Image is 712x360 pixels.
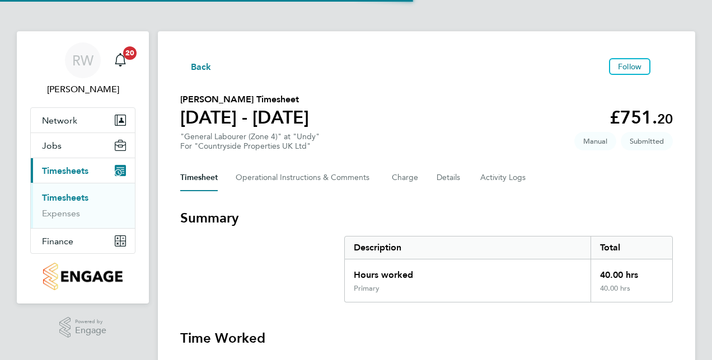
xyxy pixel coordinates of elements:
app-decimal: £751. [610,107,673,128]
button: Timesheets Menu [655,64,673,69]
span: Engage [75,326,106,335]
span: Back [191,60,212,74]
button: Operational Instructions & Comments [236,164,374,191]
h2: [PERSON_NAME] Timesheet [180,93,309,106]
div: 40.00 hrs [591,284,672,302]
a: RW[PERSON_NAME] [30,42,135,96]
div: Hours worked [345,259,591,284]
div: Total [591,236,672,259]
a: Powered byEngage [59,317,107,338]
span: 20 [123,46,137,60]
button: Timesheets [31,158,135,183]
a: Go to home page [30,263,135,290]
a: 20 [109,42,132,78]
span: Jobs [42,140,62,151]
button: Charge [392,164,419,191]
button: Follow [609,58,650,75]
div: "General Labourer (Zone 4)" at "Undy" [180,132,320,151]
span: Timesheets [42,165,88,176]
span: Follow [618,61,641,72]
span: RW [72,53,93,68]
span: This timesheet is Submitted. [621,132,673,150]
nav: Main navigation [17,31,149,304]
h1: [DATE] - [DATE] [180,106,309,129]
a: Timesheets [42,192,88,203]
div: Timesheets [31,183,135,228]
div: Description [345,236,591,259]
h3: Time Worked [180,329,673,347]
span: 20 [657,111,673,127]
span: This timesheet was manually created. [574,132,616,150]
a: Expenses [42,208,80,219]
button: Activity Logs [480,164,527,191]
img: countryside-properties-logo-retina.png [43,263,122,290]
span: Finance [42,236,73,247]
div: Summary [344,236,673,302]
div: 40.00 hrs [591,259,672,284]
button: Back [180,59,212,73]
button: Network [31,108,135,132]
div: Primary [354,284,380,293]
span: Rhys Williams [30,83,135,96]
span: Powered by [75,317,106,326]
h3: Summary [180,209,673,227]
span: Network [42,115,77,126]
button: Details [437,164,462,191]
button: Timesheet [180,164,218,191]
button: Jobs [31,133,135,158]
div: For "Countryside Properties UK Ltd" [180,141,320,151]
button: Finance [31,229,135,253]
